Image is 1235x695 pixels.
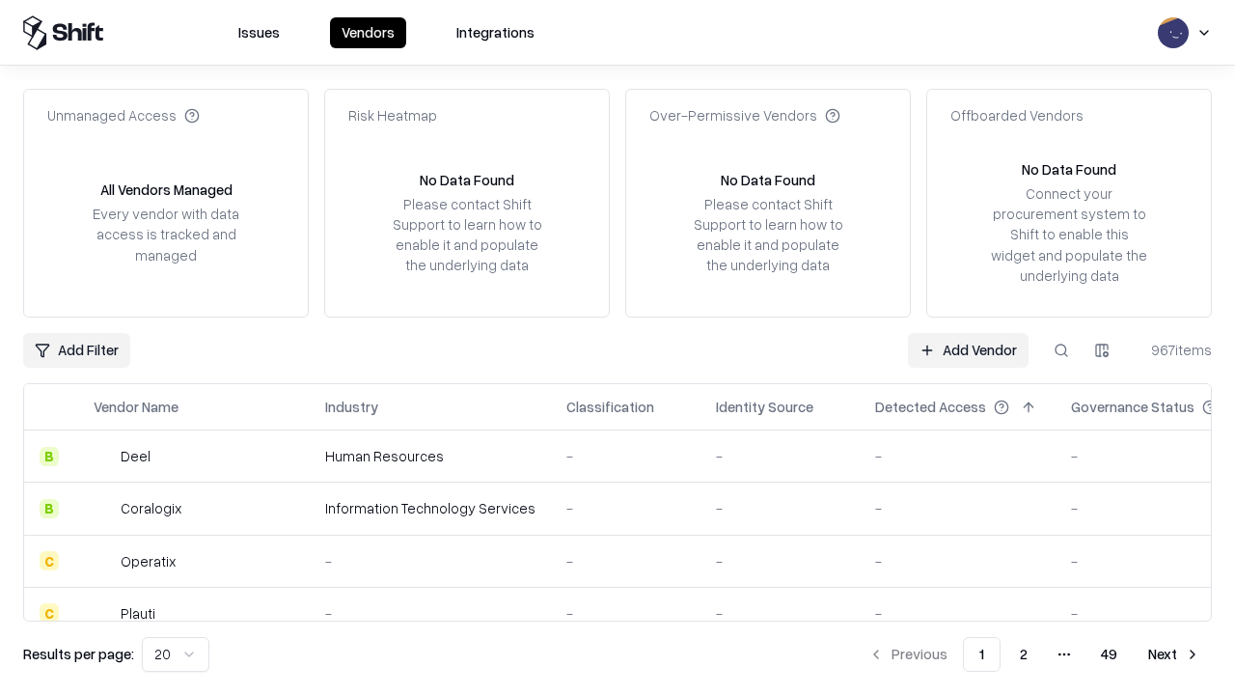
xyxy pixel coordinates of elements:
[40,551,59,570] div: C
[445,17,546,48] button: Integrations
[420,170,514,190] div: No Data Found
[1004,637,1043,672] button: 2
[908,333,1029,368] a: Add Vendor
[875,446,1040,466] div: -
[716,446,844,466] div: -
[86,204,246,264] div: Every vendor with data access is tracked and managed
[121,551,176,571] div: Operatix
[989,183,1149,286] div: Connect your procurement system to Shift to enable this widget and populate the underlying data
[721,170,815,190] div: No Data Found
[566,498,685,518] div: -
[94,551,113,570] img: Operatix
[875,603,1040,624] div: -
[875,498,1040,518] div: -
[875,551,1040,571] div: -
[121,498,181,518] div: Coralogix
[688,194,848,276] div: Please contact Shift Support to learn how to enable it and populate the underlying data
[1071,397,1194,417] div: Governance Status
[325,397,378,417] div: Industry
[566,551,685,571] div: -
[40,499,59,518] div: B
[23,644,134,664] p: Results per page:
[716,603,844,624] div: -
[325,551,535,571] div: -
[40,603,59,623] div: C
[963,637,1001,672] button: 1
[1022,159,1116,180] div: No Data Found
[716,397,813,417] div: Identity Source
[330,17,406,48] button: Vendors
[875,397,986,417] div: Detected Access
[716,498,844,518] div: -
[566,603,685,624] div: -
[1085,637,1133,672] button: 49
[348,105,437,125] div: Risk Heatmap
[23,333,130,368] button: Add Filter
[40,447,59,466] div: B
[1137,637,1212,672] button: Next
[47,105,200,125] div: Unmanaged Access
[950,105,1084,125] div: Offboarded Vendors
[325,603,535,624] div: -
[566,446,685,466] div: -
[716,551,844,571] div: -
[121,446,151,466] div: Deel
[387,194,547,276] div: Please contact Shift Support to learn how to enable it and populate the underlying data
[649,105,840,125] div: Over-Permissive Vendors
[227,17,291,48] button: Issues
[94,603,113,623] img: Plauti
[94,397,178,417] div: Vendor Name
[94,447,113,466] img: Deel
[121,603,155,624] div: Plauti
[94,499,113,518] img: Coralogix
[100,180,233,200] div: All Vendors Managed
[325,446,535,466] div: Human Resources
[857,637,1212,672] nav: pagination
[325,498,535,518] div: Information Technology Services
[566,397,654,417] div: Classification
[1135,340,1212,360] div: 967 items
